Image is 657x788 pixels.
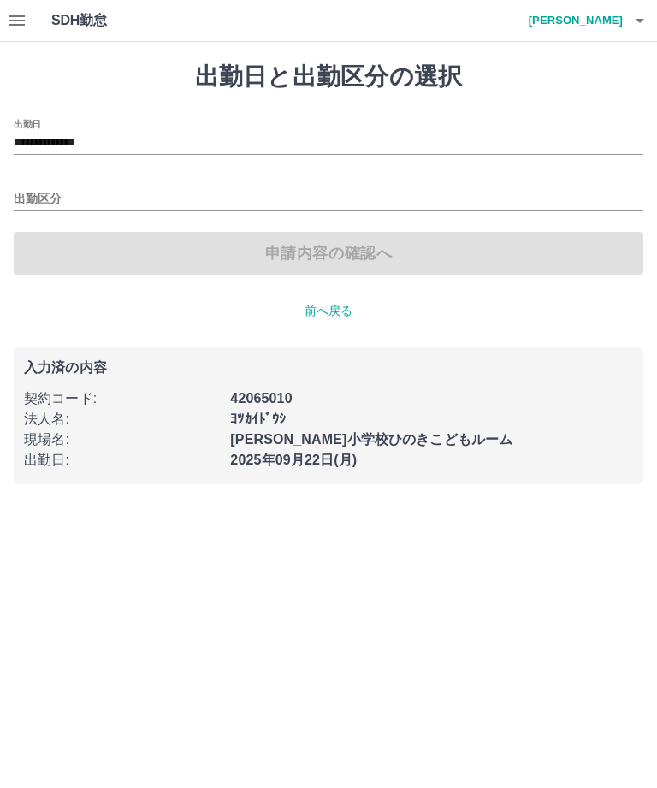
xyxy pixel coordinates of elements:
[14,117,41,130] label: 出勤日
[24,409,220,430] p: 法人名 :
[14,302,643,320] p: 前へ戻る
[230,453,357,467] b: 2025年09月22日(月)
[24,430,220,450] p: 現場名 :
[230,432,512,447] b: [PERSON_NAME]小学校ひのきこどもルーム
[14,62,643,92] h1: 出勤日と出勤区分の選択
[24,361,633,375] p: 入力済の内容
[230,412,286,426] b: ﾖﾂｶｲﾄﾞｳｼ
[24,388,220,409] p: 契約コード :
[24,450,220,471] p: 出勤日 :
[230,391,292,406] b: 42065010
